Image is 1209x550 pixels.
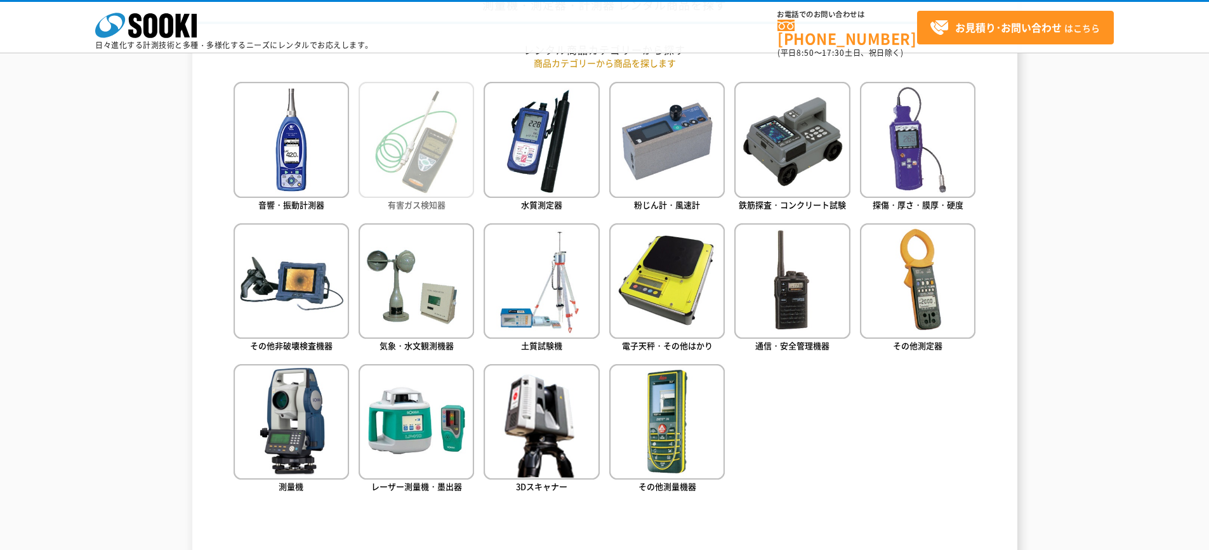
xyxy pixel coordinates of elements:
span: その他非破壊検査機器 [250,339,333,351]
span: はこちら [930,18,1100,37]
a: お見積り･お問い合わせはこちら [917,11,1114,44]
a: 電子天秤・その他はかり [609,223,725,355]
strong: お見積り･お問い合わせ [955,20,1062,35]
img: 音響・振動計測器 [234,82,349,197]
a: 粉じん計・風速計 [609,82,725,213]
img: 探傷・厚さ・膜厚・硬度 [860,82,975,197]
img: 測量機 [234,364,349,480]
img: レーザー測量機・墨出器 [359,364,474,480]
a: レーザー測量機・墨出器 [359,364,474,495]
span: 土質試験機 [521,339,562,351]
p: 商品カテゴリーから商品を探します [234,56,976,70]
span: 3Dスキャナー [516,480,567,492]
a: 鉄筋探査・コンクリート試験 [734,82,850,213]
a: [PHONE_NUMBER] [777,20,917,46]
img: 粉じん計・風速計 [609,82,725,197]
a: その他非破壊検査機器 [234,223,349,355]
a: その他測量機器 [609,364,725,495]
img: 3Dスキャナー [484,364,599,480]
a: 有害ガス検知器 [359,82,474,213]
span: 探傷・厚さ・膜厚・硬度 [873,199,963,211]
a: 通信・安全管理機器 [734,223,850,355]
img: その他測定器 [860,223,975,339]
span: レーザー測量機・墨出器 [371,480,462,492]
span: 測量機 [279,480,303,492]
img: 気象・水文観測機器 [359,223,474,339]
span: その他測定器 [893,339,942,351]
span: (平日 ～ 土日、祝日除く) [777,47,903,58]
img: 有害ガス検知器 [359,82,474,197]
span: 気象・水文観測機器 [380,339,454,351]
span: お電話でのお問い合わせは [777,11,917,18]
a: 土質試験機 [484,223,599,355]
span: その他測量機器 [638,480,696,492]
img: 通信・安全管理機器 [734,223,850,339]
a: 気象・水文観測機器 [359,223,474,355]
span: 通信・安全管理機器 [755,339,829,351]
a: 3Dスキャナー [484,364,599,495]
a: 測量機 [234,364,349,495]
span: 17:30 [822,47,845,58]
p: 日々進化する計測技術と多種・多様化するニーズにレンタルでお応えします。 [95,41,373,49]
a: 探傷・厚さ・膜厚・硬度 [860,82,975,213]
span: 鉄筋探査・コンクリート試験 [739,199,846,211]
img: 電子天秤・その他はかり [609,223,725,339]
span: 8:50 [796,47,814,58]
img: その他測量機器 [609,364,725,480]
img: 水質測定器 [484,82,599,197]
span: 有害ガス検知器 [388,199,446,211]
img: 鉄筋探査・コンクリート試験 [734,82,850,197]
span: 音響・振動計測器 [258,199,324,211]
span: 水質測定器 [521,199,562,211]
img: その他非破壊検査機器 [234,223,349,339]
a: 音響・振動計測器 [234,82,349,213]
a: その他測定器 [860,223,975,355]
a: 水質測定器 [484,82,599,213]
img: 土質試験機 [484,223,599,339]
span: 粉じん計・風速計 [634,199,700,211]
span: 電子天秤・その他はかり [622,339,713,351]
